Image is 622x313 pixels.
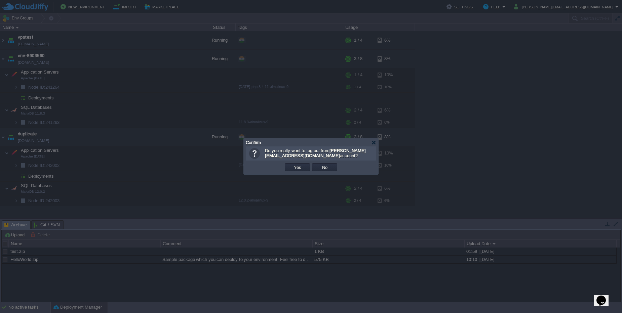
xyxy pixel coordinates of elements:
span: Confirm [246,140,261,145]
button: No [320,164,329,170]
b: [PERSON_NAME][EMAIL_ADDRESS][DOMAIN_NAME] [265,148,366,158]
span: Do you really want to log out from account? [265,148,366,158]
button: Yes [292,164,303,170]
iframe: chat widget [594,286,615,306]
